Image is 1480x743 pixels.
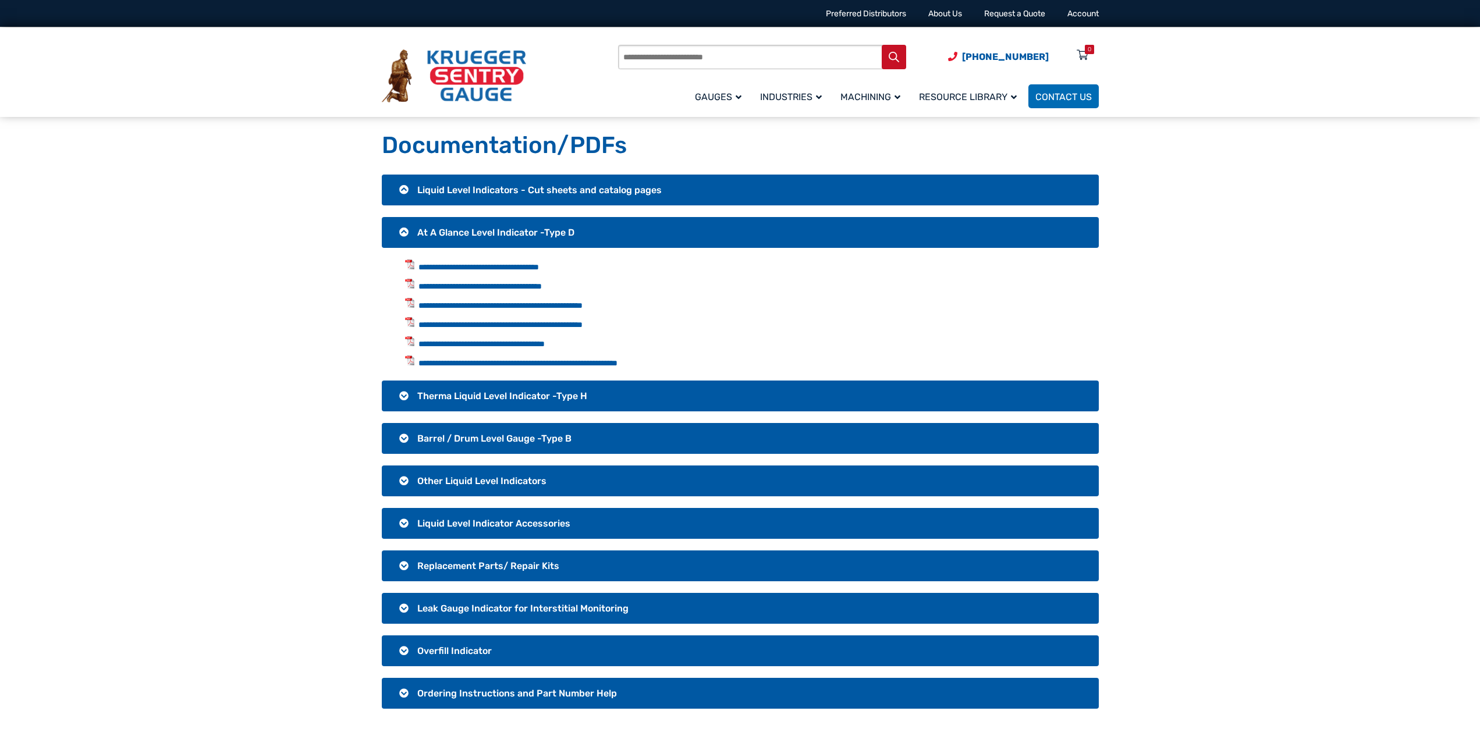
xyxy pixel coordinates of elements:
[417,433,572,444] span: Barrel / Drum Level Gauge -Type B
[382,49,526,103] img: Krueger Sentry Gauge
[417,645,492,656] span: Overfill Indicator
[417,560,559,571] span: Replacement Parts/ Repair Kits
[833,83,912,110] a: Machining
[417,688,617,699] span: Ordering Instructions and Part Number Help
[984,9,1045,19] a: Request a Quote
[753,83,833,110] a: Industries
[948,49,1049,64] a: Phone Number (920) 434-8860
[1028,84,1099,108] a: Contact Us
[417,475,546,486] span: Other Liquid Level Indicators
[417,390,587,401] span: Therma Liquid Level Indicator -Type H
[417,184,662,195] span: Liquid Level Indicators - Cut sheets and catalog pages
[826,9,906,19] a: Preferred Distributors
[695,91,741,102] span: Gauges
[417,227,574,238] span: At A Glance Level Indicator -Type D
[919,91,1017,102] span: Resource Library
[1035,91,1092,102] span: Contact Us
[382,131,1099,160] h1: Documentation/PDFs
[840,91,900,102] span: Machining
[928,9,962,19] a: About Us
[417,518,570,529] span: Liquid Level Indicator Accessories
[962,51,1049,62] span: [PHONE_NUMBER]
[688,83,753,110] a: Gauges
[760,91,822,102] span: Industries
[1067,9,1099,19] a: Account
[417,603,629,614] span: Leak Gauge Indicator for Interstitial Monitoring
[1088,45,1091,54] div: 0
[912,83,1028,110] a: Resource Library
